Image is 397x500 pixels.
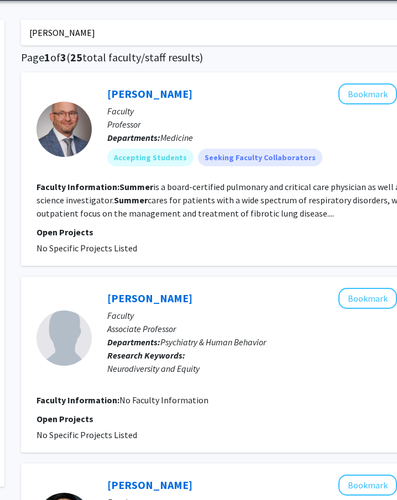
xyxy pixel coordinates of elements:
[60,50,66,64] span: 3
[107,87,192,101] a: [PERSON_NAME]
[119,394,208,406] span: No Faculty Information
[338,475,397,496] button: Add Paul Chung to Bookmarks
[114,194,148,206] b: Summer
[36,181,119,192] b: Faculty Information:
[36,394,119,406] b: Faculty Information:
[338,288,397,309] button: Add Wendy Ross to Bookmarks
[107,478,192,492] a: [PERSON_NAME]
[338,83,397,104] button: Add Ross Summer to Bookmarks
[160,132,193,143] span: Medicine
[44,50,50,64] span: 1
[107,336,160,348] b: Departments:
[107,149,194,166] mat-chip: Accepting Students
[107,291,192,305] a: [PERSON_NAME]
[107,350,185,361] b: Research Keywords:
[160,336,266,348] span: Psychiatry & Human Behavior
[36,429,137,440] span: No Specific Projects Listed
[36,243,137,254] span: No Specific Projects Listed
[8,450,47,492] iframe: Chat
[119,181,153,192] b: Summer
[198,149,322,166] mat-chip: Seeking Faculty Collaborators
[107,132,160,143] b: Departments:
[70,50,82,64] span: 25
